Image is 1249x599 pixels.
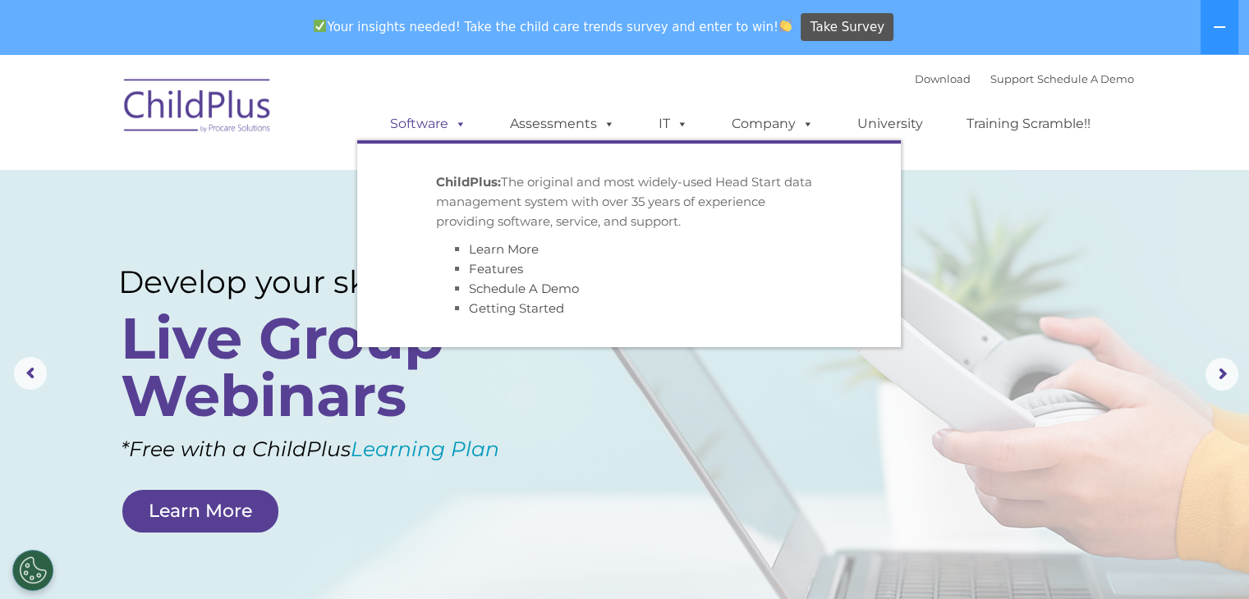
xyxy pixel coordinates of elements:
a: Features [469,261,523,277]
img: ChildPlus by Procare Solutions [116,67,280,149]
a: Support [990,72,1034,85]
a: Training Scramble!! [950,107,1107,140]
a: Take Survey [801,13,893,42]
a: Learn More [122,490,278,533]
font: | [915,72,1134,85]
a: Company [715,107,830,140]
a: Learning Plan [351,437,499,461]
rs-layer: *Free with a ChildPlus [121,431,562,468]
span: Your insights needed! Take the child care trends survey and enter to win! [307,11,799,43]
a: Download [915,72,971,85]
span: Last name [228,108,278,121]
span: Phone number [228,176,298,188]
a: Software [374,107,483,140]
span: Take Survey [810,13,884,42]
a: University [841,107,939,140]
button: Cookies Settings [12,550,53,591]
a: Schedule A Demo [1037,72,1134,85]
a: Learn More [469,241,539,257]
rs-layer: Develop your skills with [118,263,531,300]
a: Getting Started [469,300,564,316]
img: 👏 [779,20,792,32]
strong: ChildPlus: [436,174,501,190]
rs-layer: Live Group Webinars [121,309,526,424]
a: IT [642,107,705,140]
img: ✅ [314,20,326,32]
p: The original and most widely-used Head Start data management system with over 35 years of experie... [436,172,822,231]
a: Assessments [494,107,631,140]
a: Schedule A Demo [469,281,579,296]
